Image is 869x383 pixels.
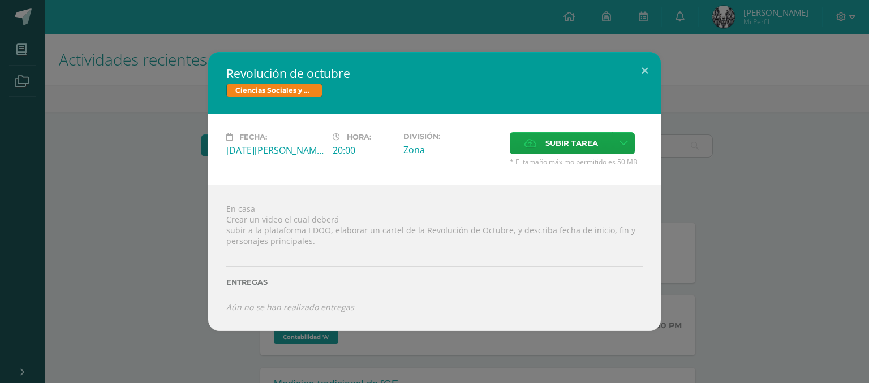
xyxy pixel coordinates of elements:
div: Zona [403,143,501,156]
span: Fecha: [239,133,267,141]
div: 20:00 [333,144,394,156]
span: Subir tarea [545,133,598,154]
h2: Revolución de octubre [226,66,643,81]
span: Hora: [347,133,371,141]
button: Close (Esc) [629,52,661,90]
span: Ciencias Sociales y Formación Ciudadana [226,84,322,97]
label: Entregas [226,278,643,286]
div: En casa Crear un video el cual deberá subir a la plataforma EDOO, elaborar un cartel de la Revolu... [208,185,661,331]
i: Aún no se han realizado entregas [226,302,354,312]
label: División: [403,132,501,141]
div: [DATE][PERSON_NAME] [226,144,324,156]
span: * El tamaño máximo permitido es 50 MB [510,157,643,167]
